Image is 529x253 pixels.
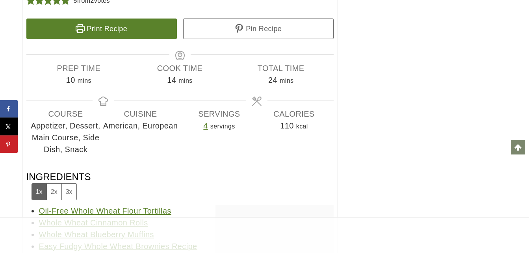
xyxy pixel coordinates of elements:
a: Scroll to top [511,140,525,154]
a: Oil-Free Whole Wheat Flour Tortillas [39,206,171,215]
a: Pin Recipe [183,19,334,39]
span: Cook Time [129,62,230,74]
span: mins [178,77,192,84]
span: mins [78,77,91,84]
span: Appetizer, Dessert, Main Course, Side Dish, Snack [28,120,103,155]
span: Course [28,108,103,120]
span: 10 [66,76,75,84]
span: servings [210,123,235,130]
button: Adjust servings by 1x [32,184,46,200]
span: Servings [182,108,257,120]
a: Adjust recipe servings [203,121,208,130]
span: mins [280,77,293,84]
a: Print Recipe [26,19,177,39]
span: Cuisine [103,108,178,120]
span: Ingredients [26,171,91,200]
span: American, European [103,120,178,132]
span: 110 [280,121,294,130]
span: Total Time [230,62,332,74]
span: 14 [167,76,176,84]
span: 24 [268,76,277,84]
button: Adjust servings by 2x [46,184,61,200]
button: Adjust servings by 3x [61,184,76,200]
span: Calories [257,108,332,120]
span: Prep Time [28,62,130,74]
span: kcal [296,123,308,130]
